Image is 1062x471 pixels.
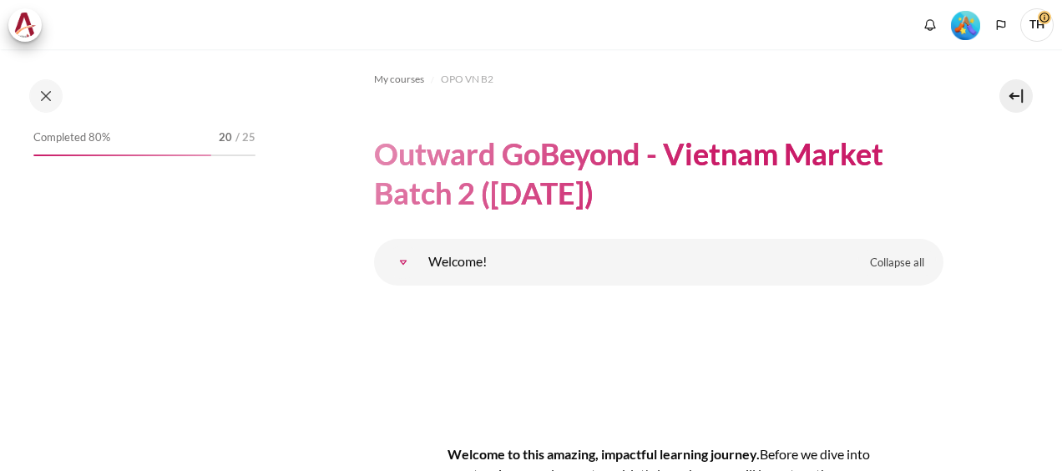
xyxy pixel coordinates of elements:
span: OPO VN B2 [441,72,493,87]
span: Completed 80% [33,129,110,146]
a: User menu [1020,8,1054,42]
span: / 25 [235,129,255,146]
div: Level #5 [951,9,980,40]
a: Level #5 [944,9,987,40]
a: Welcome! [387,246,420,279]
a: My courses [374,69,424,89]
span: My courses [374,72,424,87]
button: Languages [989,13,1014,38]
a: Architeck Architeck [8,8,50,42]
span: B [760,446,768,462]
nav: Navigation bar [374,66,943,93]
a: OPO VN B2 [441,69,493,89]
h1: Outward GoBeyond - Vietnam Market Batch 2 ([DATE]) [374,134,943,213]
img: Level #5 [951,11,980,40]
div: 80% [33,154,211,156]
a: Collapse all [857,249,937,277]
span: TH [1020,8,1054,42]
img: Architeck [13,13,37,38]
span: 20 [219,129,232,146]
span: Collapse all [870,255,924,271]
div: Show notification window with no new notifications [918,13,943,38]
